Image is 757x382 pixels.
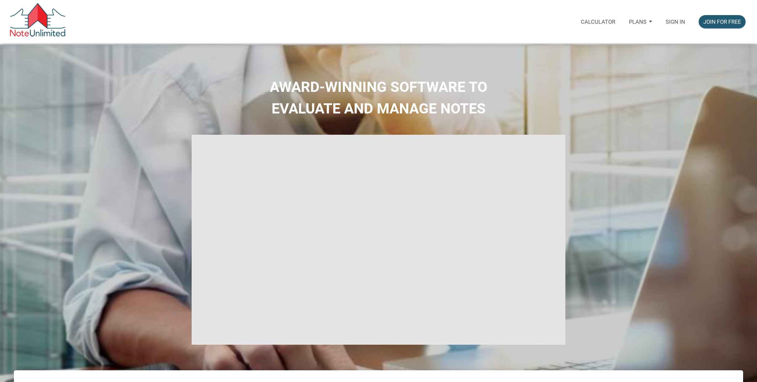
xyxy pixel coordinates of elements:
[574,10,622,33] a: Calculator
[192,135,566,345] iframe: NoteUnlimited
[692,10,752,33] a: Join for free
[622,10,659,33] button: Plans
[5,76,752,119] h2: AWARD-WINNING SOFTWARE TO EVALUATE AND MANAGE NOTES
[581,18,615,25] p: Calculator
[666,18,685,25] p: Sign in
[659,10,692,33] a: Sign in
[629,18,647,25] p: Plans
[703,18,741,26] div: Join for free
[699,15,746,28] button: Join for free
